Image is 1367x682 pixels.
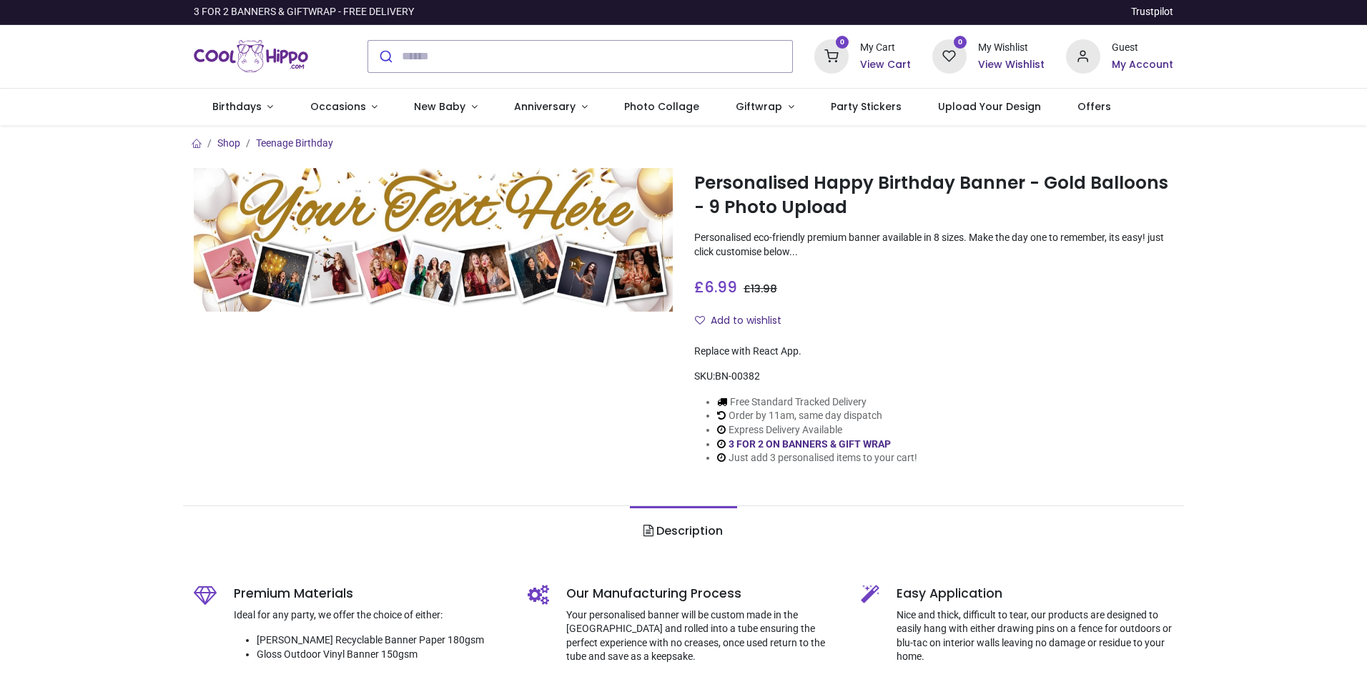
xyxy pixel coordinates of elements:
[194,36,308,76] img: Cool Hippo
[814,49,849,61] a: 0
[831,99,902,114] span: Party Stickers
[717,423,917,438] li: Express Delivery Available
[234,608,506,623] p: Ideal for any party, we offer the choice of either:
[1112,41,1173,55] div: Guest
[744,282,777,296] span: £
[694,171,1173,220] h1: Personalised Happy Birthday Banner - Gold Balloons - 9 Photo Upload
[717,395,917,410] li: Free Standard Tracked Delivery
[694,231,1173,259] p: Personalised eco-friendly premium banner available in 8 sizes. Make the day one to remember, its ...
[978,41,1045,55] div: My Wishlist
[954,36,967,49] sup: 0
[257,633,506,648] li: [PERSON_NAME] Recyclable Banner Paper 180gsm
[978,58,1045,72] a: View Wishlist
[729,438,891,450] a: 3 FOR 2 ON BANNERS & GIFT WRAP
[256,137,333,149] a: Teenage Birthday
[495,89,606,126] a: Anniversary
[566,608,840,664] p: Your personalised banner will be custom made in the [GEOGRAPHIC_DATA] and rolled into a tube ensu...
[1077,99,1111,114] span: Offers
[310,99,366,114] span: Occasions
[897,585,1173,603] h5: Easy Application
[566,585,840,603] h5: Our Manufacturing Process
[695,315,705,325] i: Add to wishlist
[860,41,911,55] div: My Cart
[717,409,917,423] li: Order by 11am, same day dispatch
[234,585,506,603] h5: Premium Materials
[514,99,576,114] span: Anniversary
[292,89,396,126] a: Occasions
[694,309,794,333] button: Add to wishlistAdd to wishlist
[932,49,967,61] a: 0
[736,99,782,114] span: Giftwrap
[368,41,402,72] button: Submit
[717,451,917,465] li: Just add 3 personalised items to your cart!
[194,36,308,76] a: Logo of Cool Hippo
[194,168,673,312] img: Personalised Happy Birthday Banner - Gold Balloons - 9 Photo Upload
[1112,58,1173,72] a: My Account
[630,506,736,556] a: Description
[836,36,849,49] sup: 0
[217,137,240,149] a: Shop
[704,277,737,297] span: 6.99
[694,370,1173,384] div: SKU:
[897,608,1173,664] p: Nice and thick, difficult to tear, our products are designed to easily hang with either drawing p...
[694,277,737,297] span: £
[860,58,911,72] a: View Cart
[751,282,777,296] span: 13.98
[715,370,760,382] span: BN-00382
[938,99,1041,114] span: Upload Your Design
[717,89,812,126] a: Giftwrap
[194,5,414,19] div: 3 FOR 2 BANNERS & GIFTWRAP - FREE DELIVERY
[257,648,506,662] li: Gloss Outdoor Vinyl Banner 150gsm
[624,99,699,114] span: Photo Collage
[694,345,1173,359] div: Replace with React App.
[194,89,292,126] a: Birthdays
[414,99,465,114] span: New Baby
[396,89,496,126] a: New Baby
[212,99,262,114] span: Birthdays
[1131,5,1173,19] a: Trustpilot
